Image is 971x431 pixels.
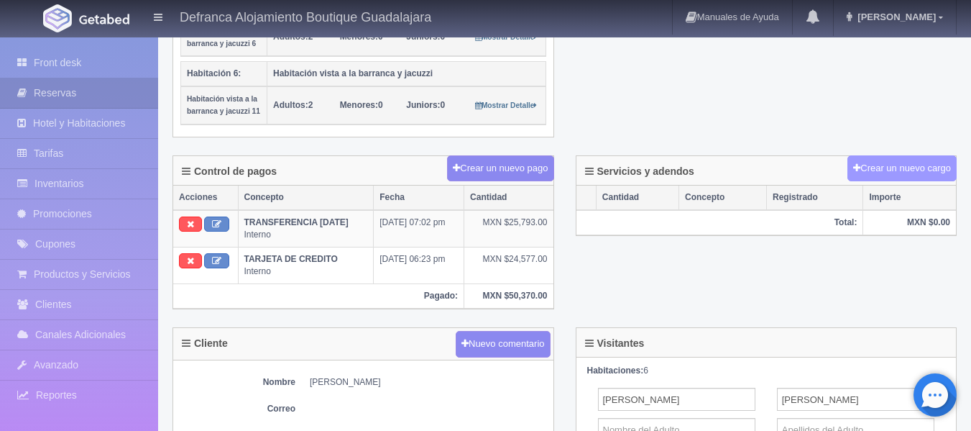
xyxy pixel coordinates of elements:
[180,7,431,25] h4: Defranca Alojamiento Boutique Guadalajara
[464,186,553,210] th: Cantidad
[854,12,936,22] span: [PERSON_NAME]
[464,210,553,248] td: MXN $25,793.00
[374,247,464,283] td: [DATE] 06:23 pm
[238,210,374,248] td: Interno
[187,68,241,78] b: Habitación 6:
[679,186,767,210] th: Concepto
[767,186,863,210] th: Registrado
[475,101,538,109] small: Mostrar Detalle
[273,100,313,110] span: 2
[585,166,694,177] h4: Servicios y adendos
[244,254,338,264] b: TARJETA DE CREDITO
[447,155,553,182] button: Crear un nuevo pago
[273,100,308,110] strong: Adultos:
[182,338,228,349] h4: Cliente
[475,100,538,110] a: Mostrar Detalle
[587,365,946,377] div: 6
[43,4,72,32] img: Getabed
[585,338,645,349] h4: Visitantes
[456,331,551,358] button: Nuevo comentario
[187,95,260,115] small: Habitación vista a la barranca y jacuzzi 11
[187,27,257,47] small: Habitación vista a la barranca y jacuzzi 6
[587,366,644,376] strong: Habitaciones:
[340,100,383,110] span: 0
[180,403,295,415] dt: Correo
[374,210,464,248] td: [DATE] 07:02 pm
[863,186,956,210] th: Importe
[576,210,863,235] th: Total:
[238,247,374,283] td: Interno
[267,62,546,87] th: Habitación vista a la barranca y jacuzzi
[406,100,445,110] span: 0
[374,186,464,210] th: Fecha
[173,186,238,210] th: Acciones
[777,388,934,411] input: Apellidos del Adulto
[173,284,464,309] th: Pagado:
[340,100,378,110] strong: Menores:
[180,376,295,389] dt: Nombre
[244,217,349,227] b: TRANSFERENCIA [DATE]
[406,100,440,110] strong: Juniors:
[464,247,553,283] td: MXN $24,577.00
[310,376,546,389] dd: [PERSON_NAME]
[598,388,755,411] input: Nombre del Adulto
[238,186,374,210] th: Concepto
[79,14,129,24] img: Getabed
[863,210,956,235] th: MXN $0.00
[596,186,678,210] th: Cantidad
[464,284,553,309] th: MXN $50,370.00
[847,155,957,182] button: Crear un nuevo cargo
[182,166,277,177] h4: Control de pagos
